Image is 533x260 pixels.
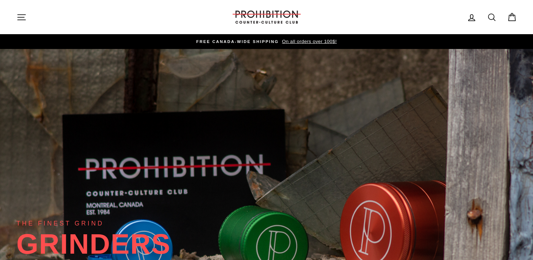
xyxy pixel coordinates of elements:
[231,11,302,24] img: PROHIBITION COUNTER-CULTURE CLUB
[280,39,336,44] span: On all orders over 100$!
[196,39,279,44] span: FREE CANADA-WIDE SHIPPING
[17,230,171,258] div: GRINDERS
[18,38,515,45] a: FREE CANADA-WIDE SHIPPING On all orders over 100$!
[17,218,104,228] div: THE FINEST GRIND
